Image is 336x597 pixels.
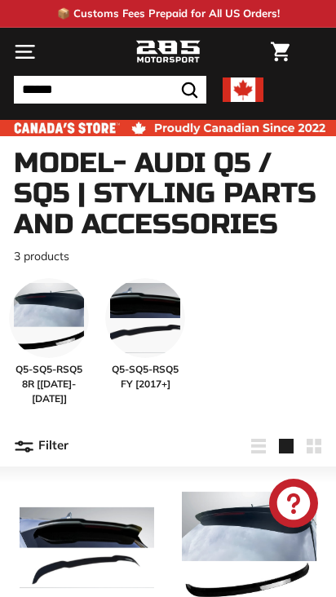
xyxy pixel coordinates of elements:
inbox-online-store-chat: Shopify online store chat [264,479,323,532]
img: Logo_285_Motorsport_areodynamics_components [135,38,201,66]
a: Q5-SQ5-RSQ5 8R [[DATE]-[DATE]] [9,278,89,406]
span: Q5-SQ5-RSQ5 8R [[DATE]-[DATE]] [9,362,89,406]
a: Cart [263,29,298,75]
p: 📦 Customs Fees Prepaid for All US Orders! [57,6,280,22]
a: Q5-SQ5-RSQ5 FY [2017+] [105,278,185,406]
h1: Model- Audi Q5 / SQ5 | Styling Parts and Accessories [14,148,322,240]
p: 3 products [14,248,322,265]
input: Search [14,76,206,104]
button: Filter [14,427,69,466]
span: Q5-SQ5-RSQ5 FY [2017+] [105,362,185,391]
